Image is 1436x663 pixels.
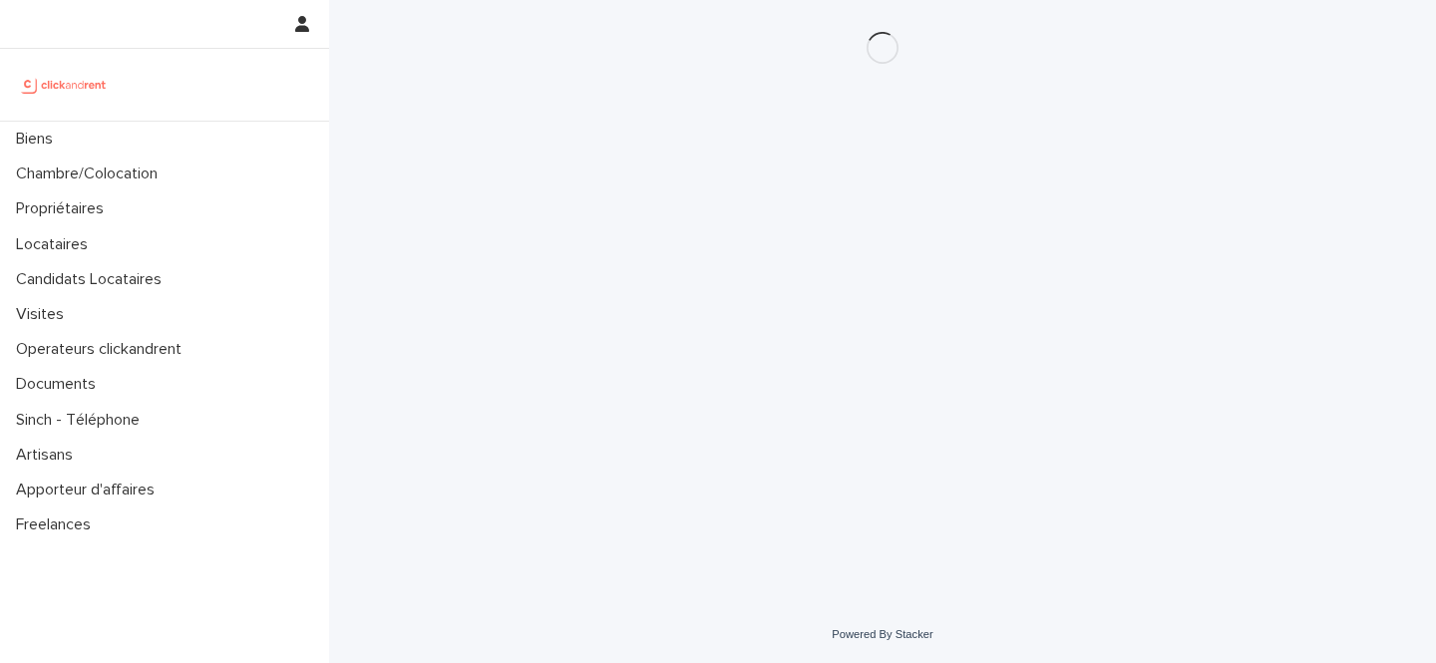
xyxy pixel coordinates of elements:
[8,199,120,218] p: Propriétaires
[8,340,197,359] p: Operateurs clickandrent
[8,235,104,254] p: Locataires
[832,628,932,640] a: Powered By Stacker
[8,515,107,534] p: Freelances
[8,270,178,289] p: Candidats Locataires
[8,305,80,324] p: Visites
[16,65,113,105] img: UCB0brd3T0yccxBKYDjQ
[8,481,171,499] p: Apporteur d'affaires
[8,165,174,183] p: Chambre/Colocation
[8,411,156,430] p: Sinch - Téléphone
[8,375,112,394] p: Documents
[8,446,89,465] p: Artisans
[8,130,69,149] p: Biens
